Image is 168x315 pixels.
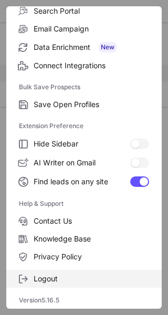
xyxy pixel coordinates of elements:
[34,216,149,226] span: Contact Us
[6,153,162,172] label: AI Writer on Gmail
[6,20,162,38] label: Email Campaign
[6,248,162,266] label: Privacy Policy
[34,6,149,16] span: Search Portal
[19,118,149,134] label: Extension Preference
[19,79,149,96] label: Bulk Save Prospects
[99,42,117,52] span: New
[34,61,149,70] span: Connect Integrations
[6,2,162,20] label: Search Portal
[34,274,149,283] span: Logout
[34,234,149,244] span: Knowledge Base
[6,292,162,309] div: Version 5.16.5
[34,24,149,34] span: Email Campaign
[34,139,130,149] span: Hide Sidebar
[34,42,149,52] span: Data Enrichment
[6,96,162,113] label: Save Open Profiles
[6,57,162,75] label: Connect Integrations
[19,195,149,212] label: Help & Support
[34,252,149,261] span: Privacy Policy
[6,212,162,230] label: Contact Us
[6,134,162,153] label: Hide Sidebar
[34,158,130,167] span: AI Writer on Gmail
[6,230,162,248] label: Knowledge Base
[6,172,162,191] label: Find leads on any site
[34,100,149,109] span: Save Open Profiles
[6,270,162,288] label: Logout
[6,38,162,57] label: Data Enrichment New
[34,177,130,186] span: Find leads on any site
